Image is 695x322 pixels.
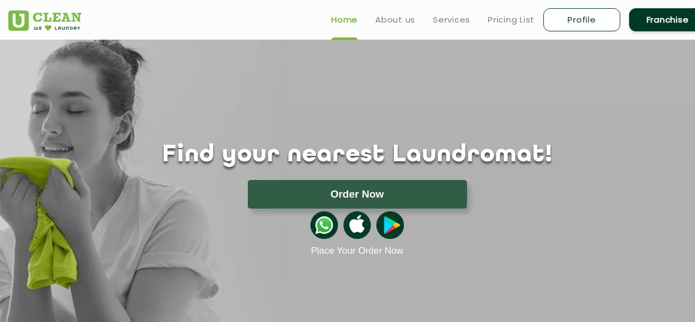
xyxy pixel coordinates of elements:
a: Home [331,13,358,26]
img: UClean Laundry and Dry Cleaning [8,10,81,31]
a: Place Your Order Now [311,245,403,256]
a: About us [375,13,415,26]
a: Services [433,13,470,26]
img: playstoreicon.png [376,211,404,239]
img: whatsappicon.png [310,211,338,239]
button: Order Now [248,180,467,209]
img: apple-icon.png [343,211,371,239]
a: Profile [543,8,620,31]
a: Pricing List [488,13,535,26]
